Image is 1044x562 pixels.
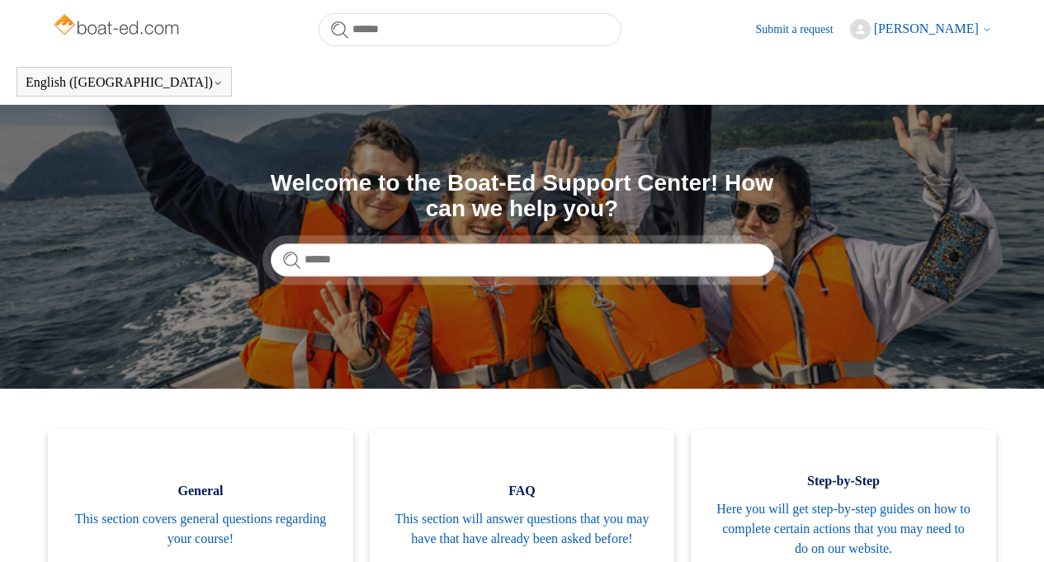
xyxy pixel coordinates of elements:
span: Here you will get step-by-step guides on how to complete certain actions that you may need to do ... [716,499,971,559]
h1: Welcome to the Boat-Ed Support Center! How can we help you? [271,171,774,222]
span: This section covers general questions regarding your course! [73,509,328,549]
input: Search [319,13,621,46]
span: General [73,481,328,501]
button: [PERSON_NAME] [850,19,992,40]
span: [PERSON_NAME] [874,21,979,35]
button: English ([GEOGRAPHIC_DATA]) [26,75,223,90]
span: FAQ [394,481,650,501]
span: This section will answer questions that you may have that have already been asked before! [394,509,650,549]
img: Boat-Ed Help Center home page [52,10,183,43]
a: Submit a request [756,21,850,38]
input: Search [271,243,774,276]
span: Step-by-Step [716,471,971,491]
